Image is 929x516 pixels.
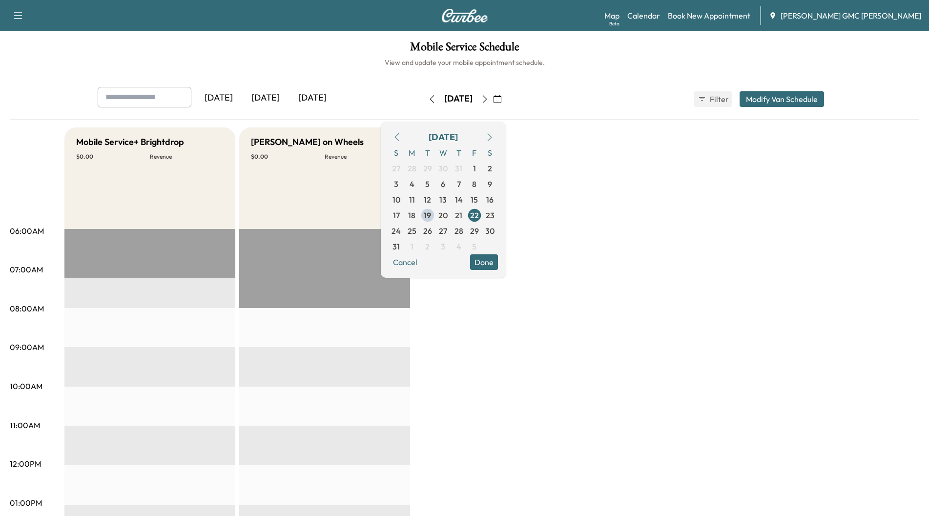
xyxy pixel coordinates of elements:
[467,145,482,161] span: F
[423,225,432,237] span: 26
[251,135,364,149] h5: [PERSON_NAME] on Wheels
[439,194,447,206] span: 13
[10,458,41,470] p: 12:00PM
[10,303,44,314] p: 08:00AM
[429,130,458,144] div: [DATE]
[389,145,404,161] span: S
[408,163,416,174] span: 28
[740,91,824,107] button: Modify Van Schedule
[470,209,479,221] span: 22
[472,178,476,190] span: 8
[488,163,492,174] span: 2
[393,209,400,221] span: 17
[408,209,415,221] span: 18
[394,178,398,190] span: 3
[76,153,150,161] p: $ 0.00
[455,194,463,206] span: 14
[470,225,479,237] span: 29
[76,135,184,149] h5: Mobile Service+ Brightdrop
[10,58,919,67] h6: View and update your mobile appointment schedule.
[408,225,416,237] span: 25
[472,241,476,252] span: 5
[392,163,400,174] span: 27
[10,380,42,392] p: 10:00AM
[486,194,494,206] span: 16
[451,145,467,161] span: T
[471,194,478,206] span: 15
[410,178,414,190] span: 4
[441,9,488,22] img: Curbee Logo
[420,145,435,161] span: T
[454,225,463,237] span: 28
[457,178,461,190] span: 7
[438,209,448,221] span: 20
[710,93,727,105] span: Filter
[10,419,40,431] p: 11:00AM
[150,153,224,161] p: Revenue
[473,163,476,174] span: 1
[409,194,415,206] span: 11
[10,264,43,275] p: 07:00AM
[482,145,498,161] span: S
[470,254,498,270] button: Done
[485,225,495,237] span: 30
[425,241,430,252] span: 2
[444,93,473,105] div: [DATE]
[439,225,447,237] span: 27
[441,178,445,190] span: 6
[392,241,400,252] span: 31
[251,153,325,161] p: $ 0.00
[488,178,492,190] span: 9
[455,209,462,221] span: 21
[668,10,750,21] a: Book New Appointment
[10,497,42,509] p: 01:00PM
[456,241,461,252] span: 4
[424,194,431,206] span: 12
[10,341,44,353] p: 09:00AM
[423,163,432,174] span: 29
[392,194,400,206] span: 10
[455,163,462,174] span: 31
[604,10,619,21] a: MapBeta
[289,87,336,109] div: [DATE]
[325,153,398,161] p: Revenue
[242,87,289,109] div: [DATE]
[10,41,919,58] h1: Mobile Service Schedule
[424,209,431,221] span: 19
[435,145,451,161] span: W
[404,145,420,161] span: M
[694,91,732,107] button: Filter
[389,254,422,270] button: Cancel
[609,20,619,27] div: Beta
[425,178,430,190] span: 5
[392,225,401,237] span: 24
[781,10,921,21] span: [PERSON_NAME] GMC [PERSON_NAME]
[195,87,242,109] div: [DATE]
[627,10,660,21] a: Calendar
[441,241,445,252] span: 3
[411,241,413,252] span: 1
[486,209,495,221] span: 23
[438,163,448,174] span: 30
[10,225,44,237] p: 06:00AM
